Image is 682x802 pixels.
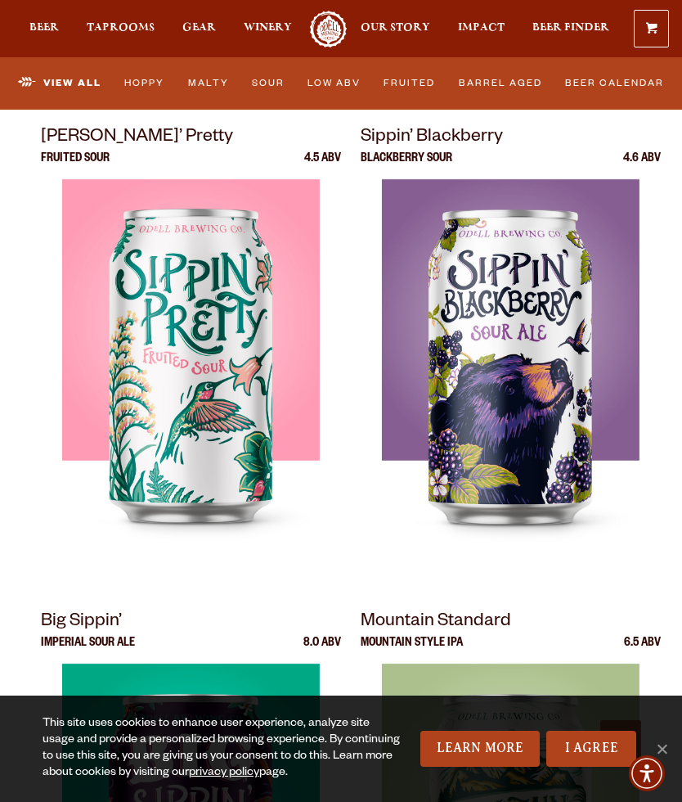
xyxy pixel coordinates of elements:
[246,66,289,101] a: Sour
[303,638,341,664] p: 8.0 ABV
[653,741,670,757] span: No
[361,153,452,179] p: Blackberry Sour
[458,21,505,34] span: Impact
[546,731,636,767] a: I Agree
[244,11,292,47] a: Winery
[43,716,402,782] div: This site uses cookies to enhance user experience, analyze site usage and provide a personalized ...
[361,638,463,664] p: Mountain Style IPA
[41,153,110,179] p: Fruited Sour
[87,11,155,47] a: Taprooms
[182,66,234,101] a: Malty
[304,153,341,179] p: 4.5 ABV
[308,11,349,47] a: Odell Home
[379,66,441,101] a: Fruited
[189,767,259,780] a: privacy policy
[623,153,661,179] p: 4.6 ABV
[361,21,430,34] span: Our Story
[13,66,107,101] a: View All
[420,731,541,767] a: Learn More
[182,21,216,34] span: Gear
[41,608,341,638] p: Big Sippin’
[624,638,661,664] p: 6.5 ABV
[244,21,292,34] span: Winery
[62,179,319,588] img: Sippin’ Pretty
[458,11,505,47] a: Impact
[41,124,341,588] a: [PERSON_NAME]’ Pretty Fruited Sour 4.5 ABV Sippin’ Pretty Sippin’ Pretty
[87,21,155,34] span: Taprooms
[41,638,135,664] p: Imperial Sour Ale
[29,11,59,47] a: Beer
[29,21,59,34] span: Beer
[182,11,216,47] a: Gear
[361,11,430,47] a: Our Story
[382,179,639,588] img: Sippin’ Blackberry
[361,124,661,588] a: Sippin’ Blackberry Blackberry Sour 4.6 ABV Sippin’ Blackberry Sippin’ Blackberry
[532,21,609,34] span: Beer Finder
[361,124,661,153] p: Sippin’ Blackberry
[119,66,170,101] a: Hoppy
[560,66,670,101] a: Beer Calendar
[303,66,366,101] a: Low ABV
[532,11,609,47] a: Beer Finder
[629,755,665,791] div: Accessibility Menu
[453,66,547,101] a: Barrel Aged
[41,124,341,153] p: [PERSON_NAME]’ Pretty
[361,608,661,638] p: Mountain Standard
